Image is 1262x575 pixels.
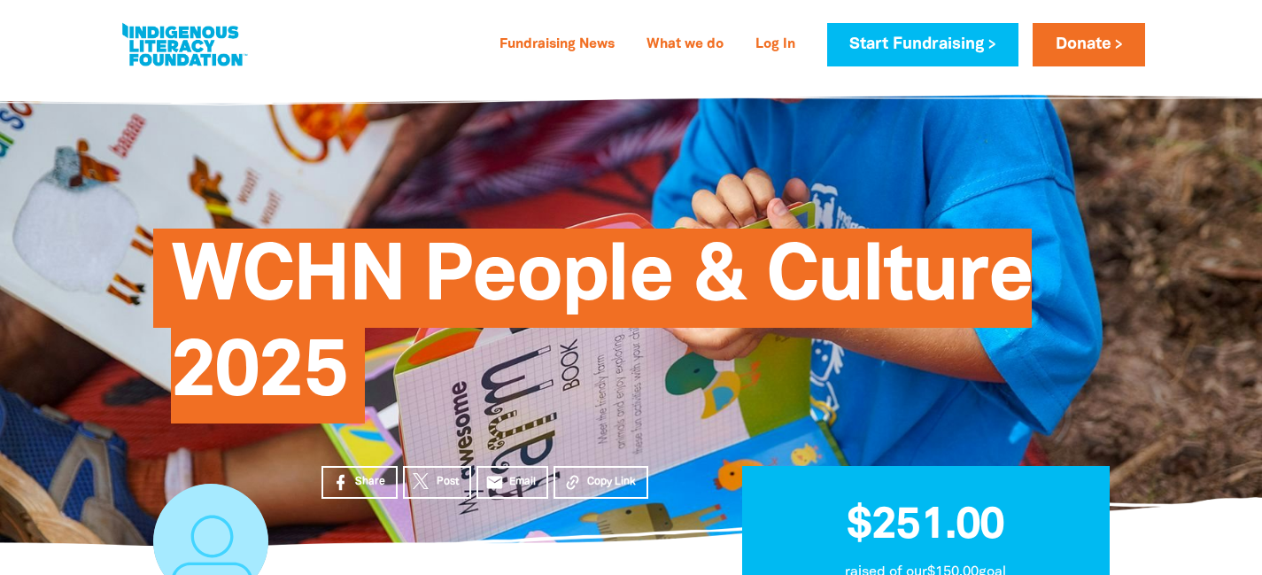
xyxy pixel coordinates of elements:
[171,242,1033,423] span: WCHN People & Culture 2025
[587,474,636,490] span: Copy Link
[847,506,1004,547] span: $251.00
[489,31,625,59] a: Fundraising News
[485,473,504,492] i: email
[827,23,1018,66] a: Start Fundraising
[321,466,398,499] a: Share
[554,466,648,499] button: Copy Link
[636,31,734,59] a: What we do
[1033,23,1144,66] a: Donate
[355,474,385,490] span: Share
[437,474,459,490] span: Post
[403,466,471,499] a: Post
[745,31,806,59] a: Log In
[509,474,536,490] span: Email
[476,466,549,499] a: emailEmail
